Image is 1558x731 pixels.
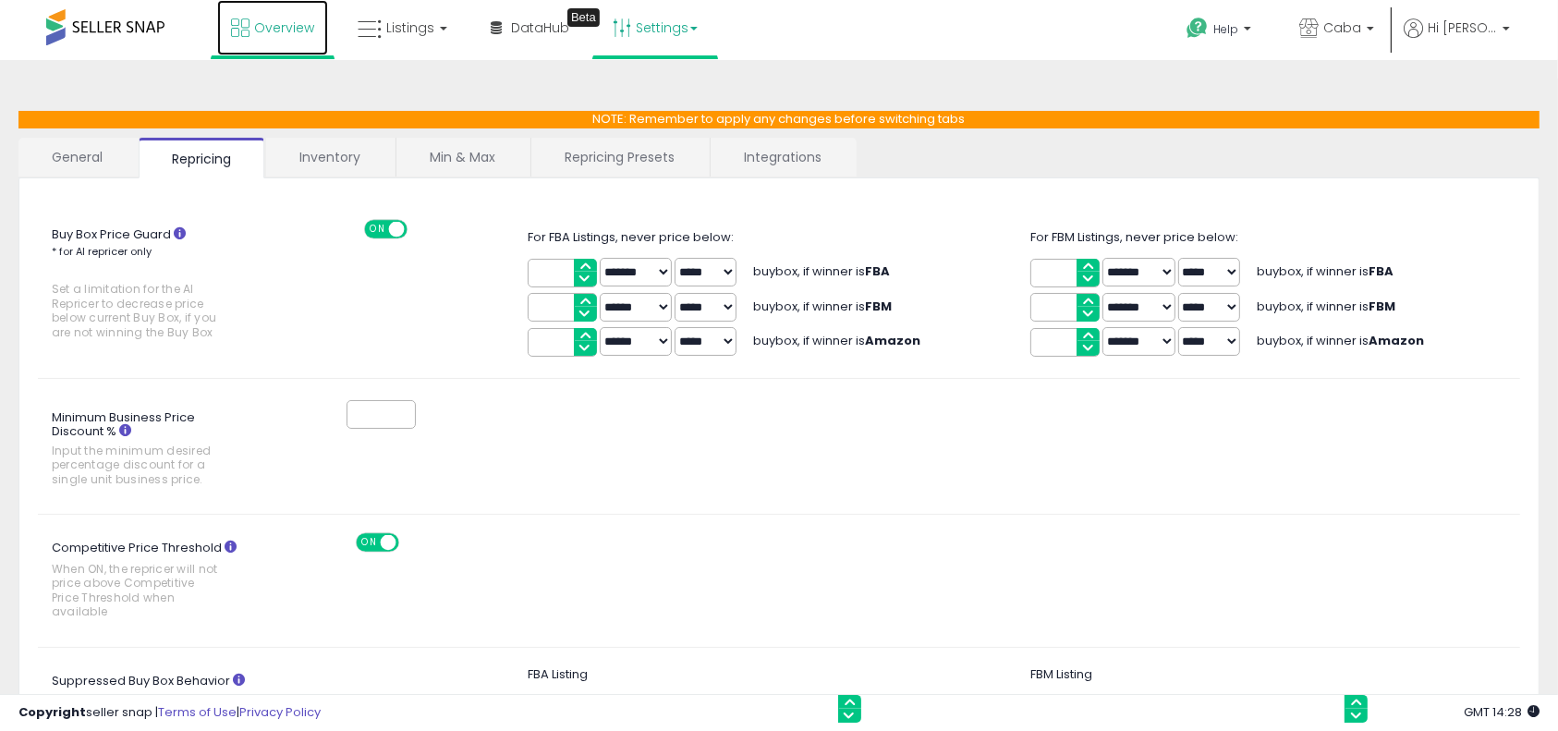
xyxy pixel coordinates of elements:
[1323,18,1361,37] span: Caba
[52,244,152,259] small: * for AI repricer only
[1369,262,1394,280] b: FBA
[405,221,434,237] span: OFF
[254,18,314,37] span: Overview
[1030,228,1238,246] span: For FBM Listings, never price below:
[38,533,262,627] label: Competitive Price Threshold
[1186,17,1209,40] i: Get Help
[18,704,321,722] div: seller snap | |
[531,138,708,177] a: Repricing Presets
[753,298,892,315] span: buybox, if winner is
[239,703,321,721] a: Privacy Policy
[1257,298,1395,315] span: buybox, if winner is
[18,138,137,177] a: General
[358,535,381,551] span: ON
[18,703,86,721] strong: Copyright
[511,18,569,37] span: DataHub
[52,444,218,486] span: Input the minimum desired percentage discount for a single unit business price.
[1464,703,1540,721] span: 2025-08-16 14:28 GMT
[528,665,588,683] span: FBA Listing
[366,221,389,237] span: ON
[266,138,394,177] a: Inventory
[52,562,218,619] span: When ON, the repricer will not price above Competitive Price Threshold when available
[1172,3,1270,60] a: Help
[753,332,920,349] span: buybox, if winner is
[38,404,262,496] label: Minimum Business Price Discount %
[386,18,434,37] span: Listings
[1030,665,1092,683] span: FBM Listing
[52,282,218,339] span: Set a limitation for the AI Repricer to decrease price below current Buy Box, if you are not winn...
[753,262,890,280] span: buybox, if winner is
[1369,298,1395,315] b: FBM
[1257,332,1424,349] span: buybox, if winner is
[1213,21,1238,37] span: Help
[865,262,890,280] b: FBA
[528,228,734,246] span: For FBA Listings, never price below:
[139,138,264,178] a: Repricing
[1369,332,1424,349] b: Amazon
[18,111,1540,128] p: NOTE: Remember to apply any changes before switching tabs
[158,703,237,721] a: Terms of Use
[1404,18,1510,60] a: Hi [PERSON_NAME]
[38,220,262,349] label: Buy Box Price Guard
[1428,18,1497,37] span: Hi [PERSON_NAME]
[567,8,600,27] div: Tooltip anchor
[396,138,529,177] a: Min & Max
[711,138,855,177] a: Integrations
[865,332,920,349] b: Amazon
[865,298,892,315] b: FBM
[396,535,425,551] span: OFF
[1257,262,1394,280] span: buybox, if winner is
